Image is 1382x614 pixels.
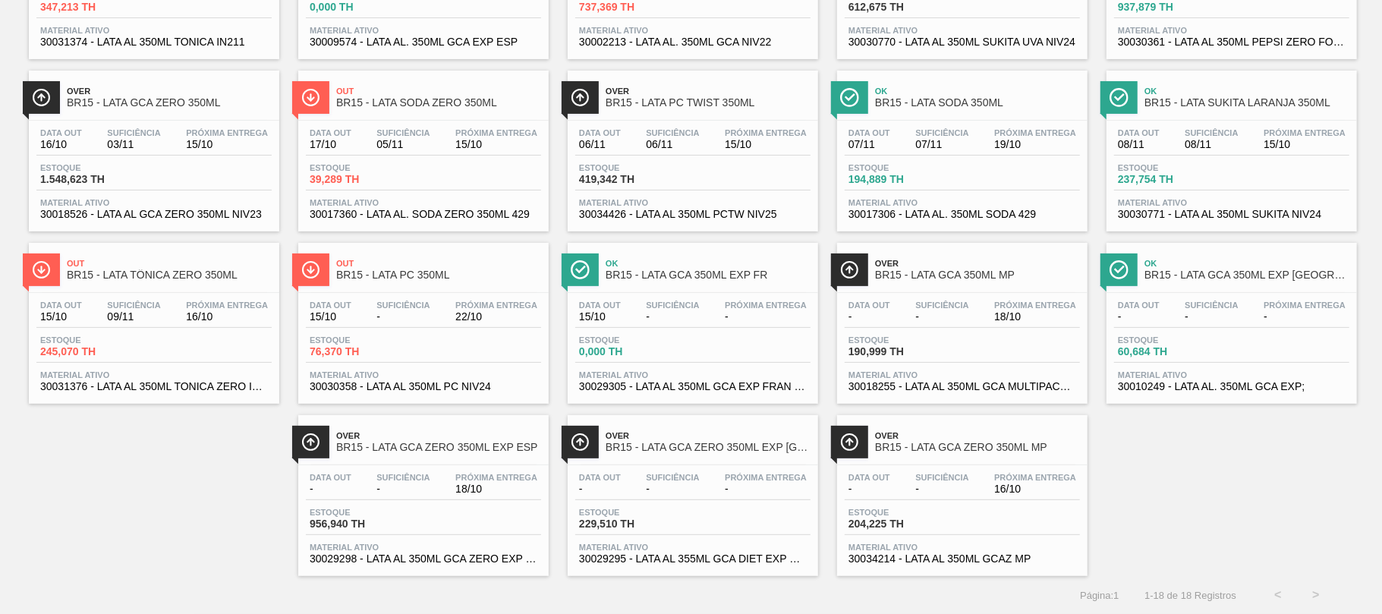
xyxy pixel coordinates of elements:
[579,163,685,172] span: Estoque
[186,311,268,323] span: 16/10
[40,370,268,379] span: Material ativo
[376,139,430,150] span: 05/11
[848,346,955,357] span: 190,999 TH
[310,311,351,323] span: 15/10
[840,433,859,452] img: Ícone
[287,404,556,576] a: ÍconeOverBR15 - LATA GCA ZERO 350ML EXP ESPData out-Suficiência-Próxima Entrega18/10Estoque956,94...
[556,231,826,404] a: ÍconeOkBR15 - LATA GCA 350ML EXP FRData out15/10Suficiência-Próxima Entrega-Estoque0,000 THMateri...
[579,139,621,150] span: 06/11
[1264,128,1346,137] span: Próxima Entrega
[646,311,699,323] span: -
[994,483,1076,495] span: 16/10
[310,508,416,517] span: Estoque
[915,311,968,323] span: -
[310,301,351,310] span: Data out
[826,231,1095,404] a: ÍconeOverBR15 - LATA GCA 350ML MPData out-Suficiência-Próxima Entrega18/10Estoque190,999 THMateri...
[556,404,826,576] a: ÍconeOverBR15 - LATA GCA ZERO 350ML EXP [GEOGRAPHIC_DATA]Data out-Suficiência-Próxima Entrega-Est...
[310,2,416,13] span: 0,000 TH
[1144,87,1349,96] span: Ok
[840,260,859,279] img: Ícone
[376,311,430,323] span: -
[310,174,416,185] span: 39,289 TH
[579,335,685,345] span: Estoque
[40,139,82,150] span: 16/10
[848,163,955,172] span: Estoque
[1118,26,1346,35] span: Material ativo
[1264,311,1346,323] span: -
[32,88,51,107] img: Ícone
[848,370,1076,379] span: Material ativo
[310,553,537,565] span: 30029298 - LATA AL 350ML GCA ZERO EXP ESP NIV23
[915,483,968,495] span: -
[40,198,268,207] span: Material ativo
[579,36,807,48] span: 30002213 - LATA AL. 350ML GCA NIV22
[848,518,955,530] span: 204,225 TH
[376,483,430,495] span: -
[725,128,807,137] span: Próxima Entrega
[107,139,160,150] span: 03/11
[875,442,1080,453] span: BR15 - LATA GCA ZERO 350ML MP
[1144,269,1349,281] span: BR15 - LATA GCA 350ML EXP EUA
[848,139,890,150] span: 07/11
[1118,370,1346,379] span: Material ativo
[1297,576,1335,614] button: >
[875,269,1080,281] span: BR15 - LATA GCA 350ML MP
[848,301,890,310] span: Data out
[571,433,590,452] img: Ícone
[1110,88,1129,107] img: Ícone
[579,301,621,310] span: Data out
[606,87,811,96] span: Over
[455,301,537,310] span: Próxima Entrega
[848,543,1076,552] span: Material ativo
[725,473,807,482] span: Próxima Entrega
[1144,259,1349,268] span: Ok
[336,269,541,281] span: BR15 - LATA PC 350ML
[994,473,1076,482] span: Próxima Entrega
[1118,335,1224,345] span: Estoque
[848,36,1076,48] span: 30030770 - LATA AL 350ML SUKITA UVA NIV24
[1118,128,1160,137] span: Data out
[1118,174,1224,185] span: 237,754 TH
[1095,231,1365,404] a: ÍconeOkBR15 - LATA GCA 350ML EXP [GEOGRAPHIC_DATA]Data out-Suficiência-Próxima Entrega-Estoque60,...
[1118,2,1224,13] span: 937,879 TH
[571,88,590,107] img: Ícone
[67,97,272,109] span: BR15 - LATA GCA ZERO 350ML
[107,311,160,323] span: 09/11
[40,301,82,310] span: Data out
[915,139,968,150] span: 07/11
[848,209,1076,220] span: 30017306 - LATA AL. 350ML SODA 429
[994,139,1076,150] span: 19/10
[186,301,268,310] span: Próxima Entrega
[17,231,287,404] a: ÍconeOutBR15 - LATA TÔNICA ZERO 350MLData out15/10Suficiência09/11Próxima Entrega16/10Estoque245,...
[579,198,807,207] span: Material ativo
[32,260,51,279] img: Ícone
[310,163,416,172] span: Estoque
[579,381,807,392] span: 30029305 - LATA AL 350ML GCA EXP FRAN NIV23
[1142,590,1236,601] span: 1 - 18 de 18 Registros
[336,97,541,109] span: BR15 - LATA SODA ZERO 350ML
[1118,381,1346,392] span: 30010249 - LATA AL. 350ML GCA EXP;
[455,128,537,137] span: Próxima Entrega
[310,543,537,552] span: Material ativo
[1185,139,1238,150] span: 08/11
[606,431,811,440] span: Over
[310,128,351,137] span: Data out
[310,483,351,495] span: -
[606,97,811,109] span: BR15 - LATA PC TWIST 350ML
[310,139,351,150] span: 17/10
[848,128,890,137] span: Data out
[455,139,537,150] span: 15/10
[17,59,287,231] a: ÍconeOverBR15 - LATA GCA ZERO 350MLData out16/10Suficiência03/11Próxima Entrega15/10Estoque1.548,...
[287,231,556,404] a: ÍconeOutBR15 - LATA PC 350MLData out15/10Suficiência-Próxima Entrega22/10Estoque76,370 THMaterial...
[994,301,1076,310] span: Próxima Entrega
[1264,139,1346,150] span: 15/10
[579,26,807,35] span: Material ativo
[1118,36,1346,48] span: 30030361 - LATA AL 350ML PEPSI ZERO FOSCA NIV24
[1259,576,1297,614] button: <
[848,26,1076,35] span: Material ativo
[1118,311,1160,323] span: -
[186,139,268,150] span: 15/10
[310,370,537,379] span: Material ativo
[579,370,807,379] span: Material ativo
[579,543,807,552] span: Material ativo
